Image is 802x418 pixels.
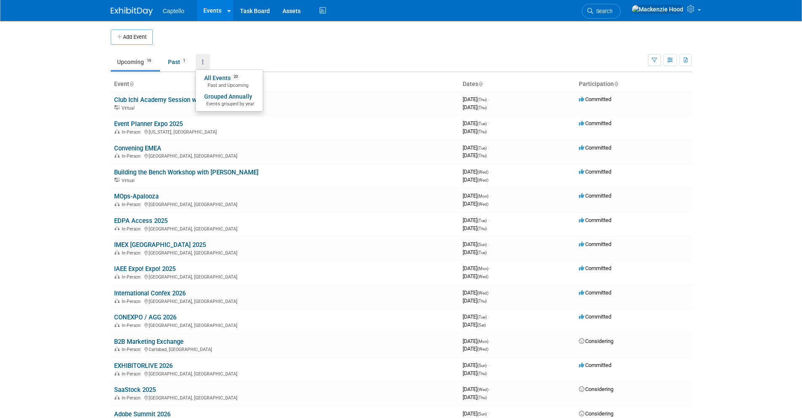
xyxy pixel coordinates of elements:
[488,217,489,223] span: -
[579,386,613,392] span: Considering
[114,96,253,104] a: Club Ichi Academy Session with [PERSON_NAME]
[181,58,188,64] span: 1
[477,339,488,344] span: (Mon)
[463,249,487,255] span: [DATE]
[114,313,176,321] a: CONEXPO / AGG 2026
[488,120,489,126] span: -
[576,77,692,91] th: Participation
[579,145,611,151] span: Committed
[114,128,456,135] div: [US_STATE], [GEOGRAPHIC_DATA]
[122,323,143,328] span: In-Person
[463,128,487,134] span: [DATE]
[477,129,487,134] span: (Thu)
[463,297,487,304] span: [DATE]
[477,274,488,279] span: (Wed)
[115,105,120,110] img: Virtual Event
[477,395,487,400] span: (Thu)
[477,412,487,416] span: (Sun)
[463,346,488,352] span: [DATE]
[490,193,491,199] span: -
[490,169,491,175] span: -
[196,72,263,91] a: All Events20 Past and Upcoming
[477,387,488,392] span: (Wed)
[463,394,487,400] span: [DATE]
[114,370,456,377] div: [GEOGRAPHIC_DATA], [GEOGRAPHIC_DATA]
[231,74,240,80] span: 20
[579,241,611,247] span: Committed
[204,101,254,107] span: Events grouped by year
[463,273,488,279] span: [DATE]
[490,338,491,344] span: -
[582,4,621,19] a: Search
[114,193,159,200] a: MOps-Apalooza
[477,299,487,303] span: (Thu)
[122,226,143,232] span: In-Person
[111,54,160,70] a: Upcoming19
[463,145,489,151] span: [DATE]
[463,177,488,183] span: [DATE]
[579,362,611,368] span: Committed
[115,202,120,206] img: In-Person Event
[477,226,487,231] span: (Thu)
[490,386,491,392] span: -
[579,193,611,199] span: Committed
[463,104,487,110] span: [DATE]
[579,120,611,126] span: Committed
[463,241,489,247] span: [DATE]
[122,395,143,401] span: In-Person
[115,153,120,158] img: In-Person Event
[115,226,120,230] img: In-Person Event
[122,250,143,256] span: In-Person
[463,120,489,126] span: [DATE]
[593,8,613,14] span: Search
[463,265,491,271] span: [DATE]
[162,54,194,70] a: Past1
[477,291,488,295] span: (Wed)
[114,273,456,280] div: [GEOGRAPHIC_DATA], [GEOGRAPHIC_DATA]
[488,145,489,151] span: -
[488,96,489,102] span: -
[477,202,488,206] span: (Wed)
[122,274,143,280] span: In-Person
[579,313,611,320] span: Committed
[477,170,488,174] span: (Wed)
[463,362,489,368] span: [DATE]
[477,105,487,110] span: (Thu)
[478,80,482,87] a: Sort by Start Date
[477,250,487,255] span: (Tue)
[463,152,487,158] span: [DATE]
[114,362,173,370] a: EXHIBITORLIVE 2026
[114,386,156,394] a: SaaStock 2025
[477,371,487,376] span: (Thu)
[477,97,487,102] span: (Thu)
[614,80,618,87] a: Sort by Participation Type
[114,322,456,328] div: [GEOGRAPHIC_DATA], [GEOGRAPHIC_DATA]
[463,217,489,223] span: [DATE]
[477,347,488,351] span: (Wed)
[122,178,137,183] span: Virtual
[122,371,143,377] span: In-Person
[463,193,491,199] span: [DATE]
[115,274,120,279] img: In-Person Event
[579,265,611,271] span: Committed
[579,410,613,417] span: Considering
[144,58,154,64] span: 19
[463,289,491,296] span: [DATE]
[463,169,491,175] span: [DATE]
[488,241,489,247] span: -
[114,241,206,249] a: IMEX [GEOGRAPHIC_DATA] 2025
[114,249,456,256] div: [GEOGRAPHIC_DATA], [GEOGRAPHIC_DATA]
[579,96,611,102] span: Committed
[463,225,487,231] span: [DATE]
[463,386,491,392] span: [DATE]
[114,289,186,297] a: International Confex 2026
[631,5,684,14] img: Mackenzie Hood
[122,105,137,111] span: Virtual
[114,201,456,207] div: [GEOGRAPHIC_DATA], [GEOGRAPHIC_DATA]
[463,322,486,328] span: [DATE]
[463,313,489,320] span: [DATE]
[196,91,263,109] a: Grouped AnnuallyEvents grouped by year
[488,410,489,417] span: -
[579,338,613,344] span: Considering
[114,225,456,232] div: [GEOGRAPHIC_DATA], [GEOGRAPHIC_DATA]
